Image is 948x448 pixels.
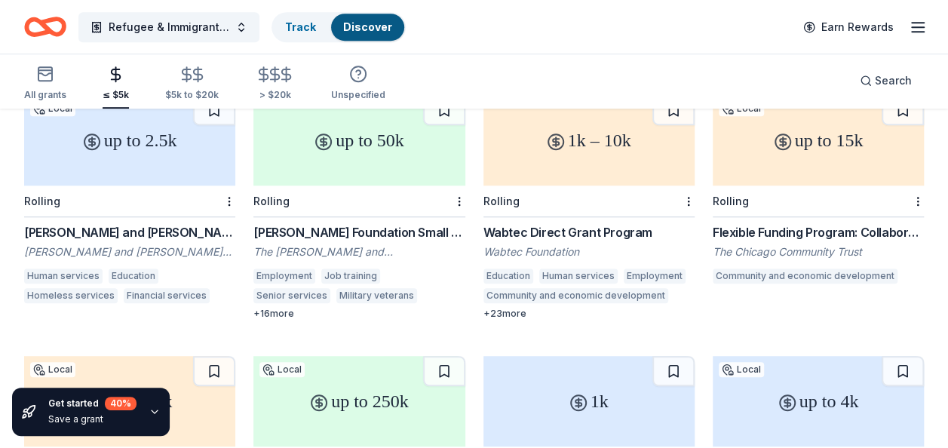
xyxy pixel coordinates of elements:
[24,95,235,308] a: up to 2.5kLocalRolling[PERSON_NAME] and [PERSON_NAME] Foundation Grant[PERSON_NAME] and [PERSON_N...
[30,362,75,377] div: Local
[539,268,618,284] div: Human services
[253,244,465,259] div: The [PERSON_NAME] and [PERSON_NAME] Foundation
[24,288,118,303] div: Homeless services
[48,413,137,425] div: Save a grant
[48,397,137,410] div: Get started
[483,95,695,186] div: 1k – 10k
[624,268,686,284] div: Employment
[255,89,295,101] div: > $20k
[483,195,520,207] div: Rolling
[24,59,66,109] button: All grants
[30,101,75,116] div: Local
[331,89,385,101] div: Unspecified
[24,195,60,207] div: Rolling
[259,362,305,377] div: Local
[124,288,210,303] div: Financial services
[719,101,764,116] div: Local
[713,223,924,241] div: Flexible Funding Program: Collaboration Grants
[109,268,158,284] div: Education
[253,223,465,241] div: [PERSON_NAME] Foundation Small Grants Program
[24,89,66,101] div: All grants
[336,288,417,303] div: Military veterans
[78,12,259,42] button: Refugee & Immigrant Community Services Program
[103,60,129,109] button: ≤ $5k
[24,244,235,259] div: [PERSON_NAME] and [PERSON_NAME] Foundation
[109,18,229,36] span: Refugee & Immigrant Community Services Program
[483,308,695,320] div: + 23 more
[483,288,668,303] div: Community and economic development
[165,60,219,109] button: $5k to $20k
[253,195,290,207] div: Rolling
[253,95,465,186] div: up to 50k
[253,356,465,446] div: up to 250k
[105,397,137,410] div: 40 %
[331,59,385,109] button: Unspecified
[713,195,749,207] div: Rolling
[321,268,380,284] div: Job training
[253,288,330,303] div: Senior services
[719,362,764,377] div: Local
[483,223,695,241] div: Wabtec Direct Grant Program
[713,95,924,288] a: up to 15kLocalRollingFlexible Funding Program: Collaboration GrantsThe Chicago Community TrustCom...
[713,356,924,446] div: up to 4k
[165,89,219,101] div: $5k to $20k
[24,356,235,446] div: 1k – 10k
[255,60,295,109] button: > $20k
[713,95,924,186] div: up to 15k
[24,268,103,284] div: Human services
[103,89,129,101] div: ≤ $5k
[253,308,465,320] div: + 16 more
[24,223,235,241] div: [PERSON_NAME] and [PERSON_NAME] Foundation Grant
[285,20,316,33] a: Track
[713,244,924,259] div: The Chicago Community Trust
[483,356,695,446] div: 1k
[794,14,903,41] a: Earn Rewards
[24,9,66,44] a: Home
[253,268,315,284] div: Employment
[713,268,897,284] div: Community and economic development
[343,20,392,33] a: Discover
[848,66,924,96] button: Search
[253,95,465,320] a: up to 50kRolling[PERSON_NAME] Foundation Small Grants ProgramThe [PERSON_NAME] and [PERSON_NAME] ...
[483,244,695,259] div: Wabtec Foundation
[24,95,235,186] div: up to 2.5k
[483,268,533,284] div: Education
[272,12,406,42] button: TrackDiscover
[875,72,912,90] span: Search
[483,95,695,320] a: 1k – 10kRollingWabtec Direct Grant ProgramWabtec FoundationEducationHuman servicesEmploymentCommu...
